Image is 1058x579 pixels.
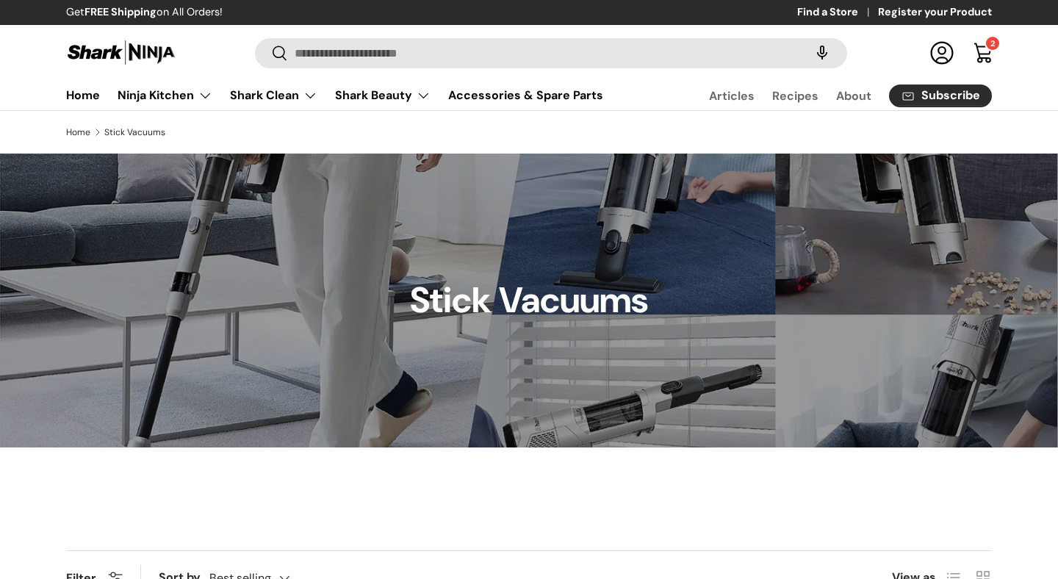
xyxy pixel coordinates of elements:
a: Articles [709,82,755,110]
a: Find a Store [797,4,878,21]
h1: Stick Vacuums [410,278,648,323]
a: Ninja Kitchen [118,81,212,110]
nav: Breadcrumbs [66,126,992,139]
a: Accessories & Spare Parts [448,81,603,109]
a: Register your Product [878,4,992,21]
a: Subscribe [889,84,992,107]
summary: Shark Beauty [326,81,439,110]
a: Stick Vacuums [104,128,165,137]
a: Shark Beauty [335,81,431,110]
p: Get on All Orders! [66,4,223,21]
summary: Ninja Kitchen [109,81,221,110]
a: About [836,82,871,110]
span: 2 [990,38,995,48]
speech-search-button: Search by voice [799,37,846,69]
a: Shark Clean [230,81,317,110]
a: Home [66,128,90,137]
nav: Primary [66,81,603,110]
a: Recipes [772,82,818,110]
span: Subscribe [921,90,980,101]
img: Shark Ninja Philippines [66,38,176,67]
strong: FREE Shipping [84,5,156,18]
summary: Shark Clean [221,81,326,110]
a: Home [66,81,100,109]
nav: Secondary [674,81,992,110]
